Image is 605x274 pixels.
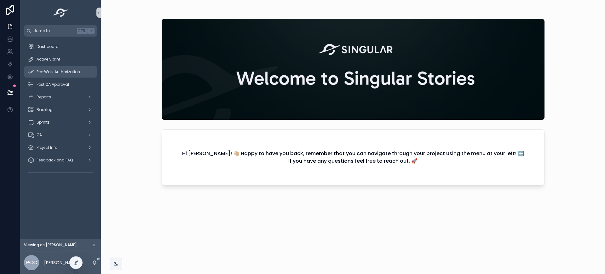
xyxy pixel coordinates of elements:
[51,8,71,18] img: App logo
[37,120,50,125] span: Sprints
[37,69,80,74] span: Pre-Work Authorization
[20,37,101,185] div: scrollable content
[37,95,51,100] span: Reports
[24,242,77,248] span: Viewing as [PERSON_NAME]
[182,150,524,165] h2: Hi [PERSON_NAME]! 👋🏼 Happy to have you back, remember that you can navigate through your project ...
[24,142,97,153] a: Project Info
[24,54,97,65] a: Active Sprint
[37,158,73,163] span: Feedback and FAQ
[37,44,59,49] span: Dashboard
[44,259,79,266] p: [PERSON_NAME]
[24,25,97,37] button: Jump to...CtrlK
[37,82,69,87] span: Post QA Approval
[77,28,88,34] span: Ctrl
[89,28,94,33] span: K
[24,129,97,141] a: QA
[37,107,53,112] span: Backlog
[34,28,74,33] span: Jump to...
[24,66,97,78] a: Pre-Work Authorization
[26,259,37,266] span: PCC
[24,79,97,90] a: Post QA Approval
[37,145,57,150] span: Project Info
[37,57,60,62] span: Active Sprint
[24,104,97,115] a: Backlog
[24,154,97,166] a: Feedback and FAQ
[24,117,97,128] a: Sprints
[24,91,97,103] a: Reports
[24,41,97,52] a: Dashboard
[37,132,42,137] span: QA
